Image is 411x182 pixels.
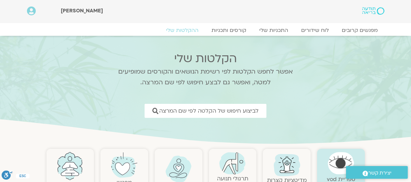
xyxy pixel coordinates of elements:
[295,27,335,34] a: לוח שידורים
[368,169,392,177] span: יצירת קשר
[253,27,295,34] a: התכניות שלי
[160,27,205,34] a: ההקלטות שלי
[61,7,103,14] span: [PERSON_NAME]
[346,166,408,179] a: יצירת קשר
[205,27,253,34] a: קורסים ותכניות
[27,27,384,34] nav: Menu
[110,52,302,65] h2: הקלטות שלי
[159,108,259,114] span: לביצוע חיפוש של הקלטה לפי שם המרצה
[110,66,302,88] p: אפשר לחפש הקלטות לפי רשימת הנושאים והקורסים שמופיעים למטה, ואפשר גם לבצע חיפוש לפי שם המרצה.
[335,27,384,34] a: מפגשים קרובים
[145,104,266,118] a: לביצוע חיפוש של הקלטה לפי שם המרצה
